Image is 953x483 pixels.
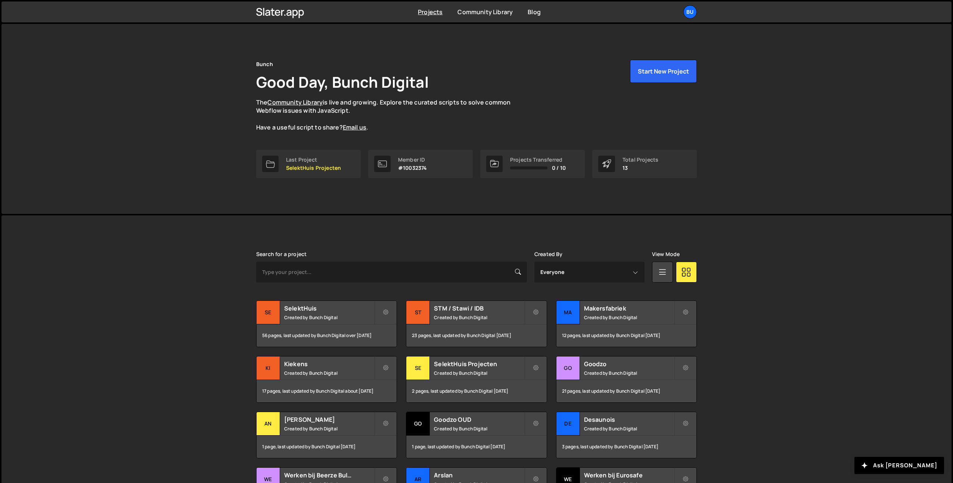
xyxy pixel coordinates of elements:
[406,412,547,458] a: Go Goodzo OUD Created by Bunch Digital 1 page, last updated by Bunch Digital [DATE]
[683,5,697,19] a: Bu
[398,157,427,163] div: Member ID
[284,360,374,368] h2: Kiekens
[257,412,280,436] div: An
[406,356,547,403] a: Se SelektHuis Projecten Created by Bunch Digital 2 pages, last updated by Bunch Digital [DATE]
[257,324,397,347] div: 56 pages, last updated by Bunch Digital over [DATE]
[406,436,546,458] div: 1 page, last updated by Bunch Digital [DATE]
[257,356,280,380] div: Ki
[552,165,566,171] span: 0 / 10
[584,304,674,312] h2: Makersfabriek
[623,157,658,163] div: Total Projects
[652,251,680,257] label: View Mode
[434,370,524,376] small: Created by Bunch Digital
[556,380,696,402] div: 21 pages, last updated by Bunch Digital [DATE]
[406,300,547,347] a: ST STM / Stawi / IDB Created by Bunch Digital 23 pages, last updated by Bunch Digital [DATE]
[584,314,674,321] small: Created by Bunch Digital
[256,251,307,257] label: Search for a project
[256,356,397,403] a: Ki Kiekens Created by Bunch Digital 17 pages, last updated by Bunch Digital about [DATE]
[257,301,280,324] div: Se
[256,150,361,178] a: Last Project SelektHuis Projecten
[556,436,696,458] div: 3 pages, last updated by Bunch Digital [DATE]
[556,300,697,347] a: Ma Makersfabriek Created by Bunch Digital 12 pages, last updated by Bunch Digital [DATE]
[510,157,566,163] div: Projects Transferred
[284,370,374,376] small: Created by Bunch Digital
[556,356,697,403] a: Go Goodzo Created by Bunch Digital 21 pages, last updated by Bunch Digital [DATE]
[406,324,546,347] div: 23 pages, last updated by Bunch Digital [DATE]
[257,436,397,458] div: 1 page, last updated by Bunch Digital [DATE]
[623,165,658,171] p: 13
[584,426,674,432] small: Created by Bunch Digital
[584,471,674,479] h2: Werken bij Eurosafe
[584,370,674,376] small: Created by Bunch Digital
[284,415,374,424] h2: [PERSON_NAME]
[406,412,430,436] div: Go
[286,165,341,171] p: SelektHuis Projecten
[286,157,341,163] div: Last Project
[434,426,524,432] small: Created by Bunch Digital
[406,356,430,380] div: Se
[556,324,696,347] div: 12 pages, last updated by Bunch Digital [DATE]
[434,415,524,424] h2: Goodzo OUD
[284,304,374,312] h2: SelektHuis
[630,60,697,83] button: Start New Project
[256,60,273,69] div: Bunch
[284,426,374,432] small: Created by Bunch Digital
[434,314,524,321] small: Created by Bunch Digital
[556,301,580,324] div: Ma
[584,415,674,424] h2: Desaunois
[528,8,541,16] a: Blog
[457,8,513,16] a: Community Library
[854,457,944,474] button: Ask [PERSON_NAME]
[343,123,366,131] a: Email us
[256,300,397,347] a: Se SelektHuis Created by Bunch Digital 56 pages, last updated by Bunch Digital over [DATE]
[267,98,323,106] a: Community Library
[284,314,374,321] small: Created by Bunch Digital
[284,471,374,479] h2: Werken bij Beerze Bulten
[434,304,524,312] h2: STM / Stawi / IDB
[556,356,580,380] div: Go
[257,380,397,402] div: 17 pages, last updated by Bunch Digital about [DATE]
[406,301,430,324] div: ST
[256,412,397,458] a: An [PERSON_NAME] Created by Bunch Digital 1 page, last updated by Bunch Digital [DATE]
[256,98,525,132] p: The is live and growing. Explore the curated scripts to solve common Webflow issues with JavaScri...
[534,251,563,257] label: Created By
[434,360,524,368] h2: SelektHuis Projecten
[556,412,580,436] div: De
[398,165,427,171] p: #10032374
[256,72,429,92] h1: Good Day, Bunch Digital
[556,412,697,458] a: De Desaunois Created by Bunch Digital 3 pages, last updated by Bunch Digital [DATE]
[418,8,443,16] a: Projects
[434,471,524,479] h2: Arslan
[406,380,546,402] div: 2 pages, last updated by Bunch Digital [DATE]
[256,262,527,283] input: Type your project...
[584,360,674,368] h2: Goodzo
